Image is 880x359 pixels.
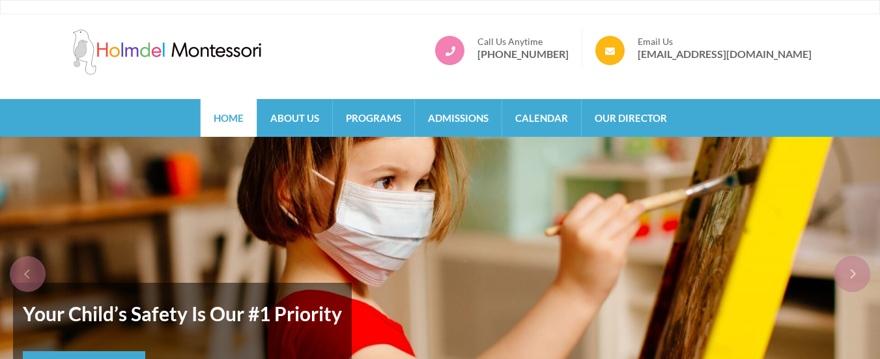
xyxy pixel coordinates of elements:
[638,48,812,61] a: [EMAIL_ADDRESS][DOMAIN_NAME]
[257,99,332,137] a: About Us
[477,36,569,48] span: Call Us Anytime
[333,99,414,137] a: Programs
[638,36,812,48] span: Email Us
[834,256,870,292] div: next
[10,256,46,292] div: prev
[69,29,264,75] img: Holmdel Montessori School
[201,99,257,137] a: Home
[477,48,569,61] a: [PHONE_NUMBER]
[415,99,502,137] a: Admissions
[23,293,342,334] strong: Your Child’s Safety Is Our #1 Priority
[582,99,680,137] a: Our Director
[502,99,581,137] a: Calendar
